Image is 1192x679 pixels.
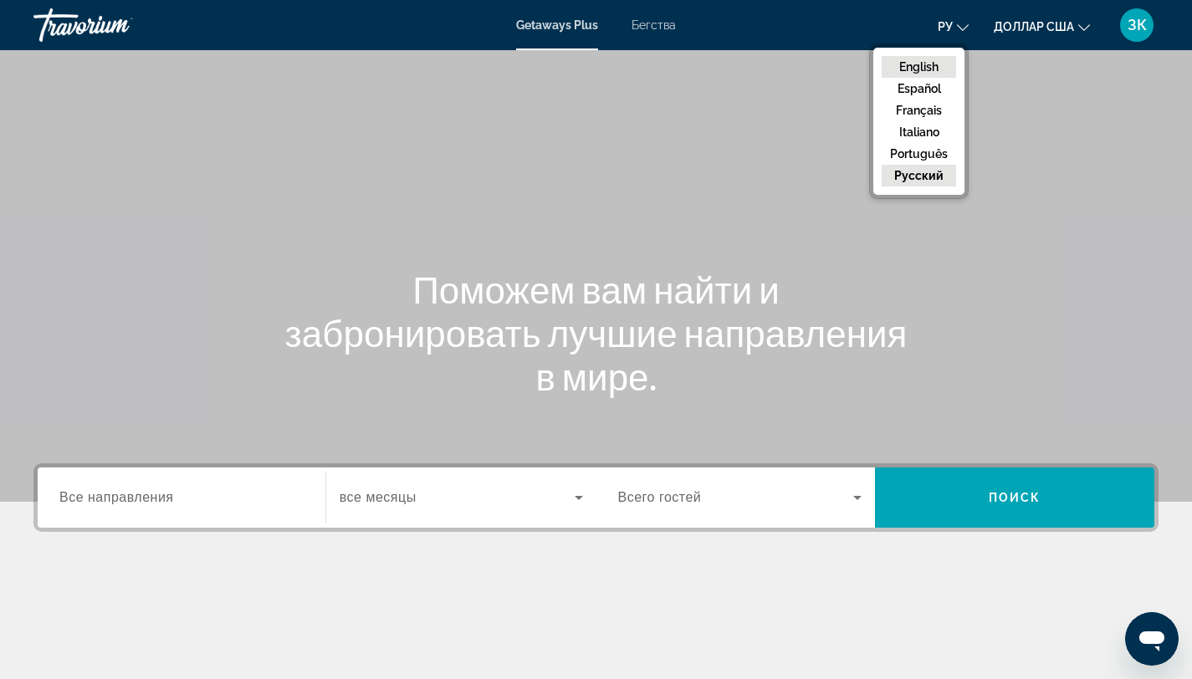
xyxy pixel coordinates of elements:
font: доллар США [994,20,1074,33]
button: русский [882,165,956,186]
a: Травориум [33,3,201,47]
button: Français [882,100,956,121]
a: Getaways Plus [516,18,598,32]
span: Поиск [989,491,1041,504]
button: Italiano [882,121,956,143]
div: Виджет поиска [38,467,1154,528]
span: Всего гостей [618,490,702,504]
font: ЗК [1128,16,1147,33]
span: все месяцы [340,490,417,504]
button: Изменить валюту [994,14,1090,38]
span: Все направления [59,490,174,504]
font: ру [938,20,953,33]
h1: Поможем вам найти и забронировать лучшие направления в мире. [283,268,910,398]
button: Español [882,78,956,100]
button: English [882,56,956,78]
input: Выберите пункт назначения [59,488,304,508]
button: Изменить язык [938,14,969,38]
a: Бегства [632,18,676,32]
button: Português [882,143,956,165]
button: Меню пользователя [1115,8,1159,43]
iframe: Кнопка запуска окна обмена сообщениями [1125,612,1179,666]
button: Поиск [875,467,1154,528]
